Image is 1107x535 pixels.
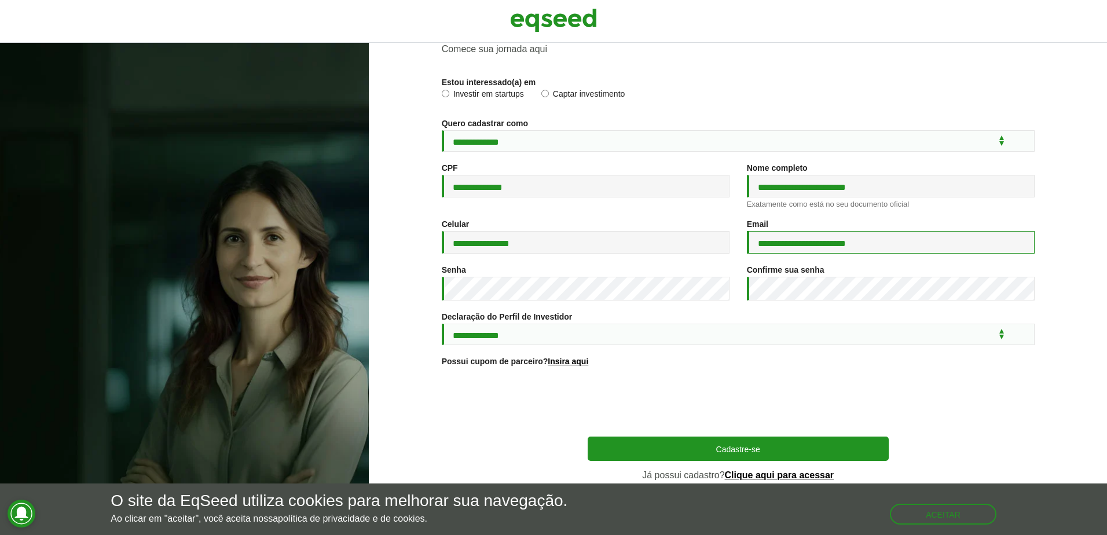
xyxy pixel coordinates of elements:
[650,380,826,425] iframe: reCAPTCHA
[588,470,889,481] p: Já possui cadastro?
[725,471,834,480] a: Clique aqui para acessar
[442,119,528,127] label: Quero cadastrar como
[890,504,996,525] button: Aceitar
[747,266,824,274] label: Confirme sua senha
[541,90,549,97] input: Captar investimento
[588,437,889,461] button: Cadastre-se
[442,164,458,172] label: CPF
[442,313,573,321] label: Declaração do Perfil de Investidor
[548,357,588,365] a: Insira aqui
[442,220,469,228] label: Celular
[541,90,625,101] label: Captar investimento
[111,492,567,510] h5: O site da EqSeed utiliza cookies para melhorar sua navegação.
[747,200,1035,208] div: Exatamente como está no seu documento oficial
[747,164,808,172] label: Nome completo
[442,90,449,97] input: Investir em startups
[278,514,425,523] a: política de privacidade e de cookies
[442,266,466,274] label: Senha
[442,78,536,86] label: Estou interessado(a) em
[510,6,597,35] img: EqSeed Logo
[111,513,567,524] p: Ao clicar em "aceitar", você aceita nossa .
[442,43,1035,54] p: Comece sua jornada aqui
[442,357,589,365] label: Possui cupom de parceiro?
[442,90,524,101] label: Investir em startups
[747,220,768,228] label: Email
